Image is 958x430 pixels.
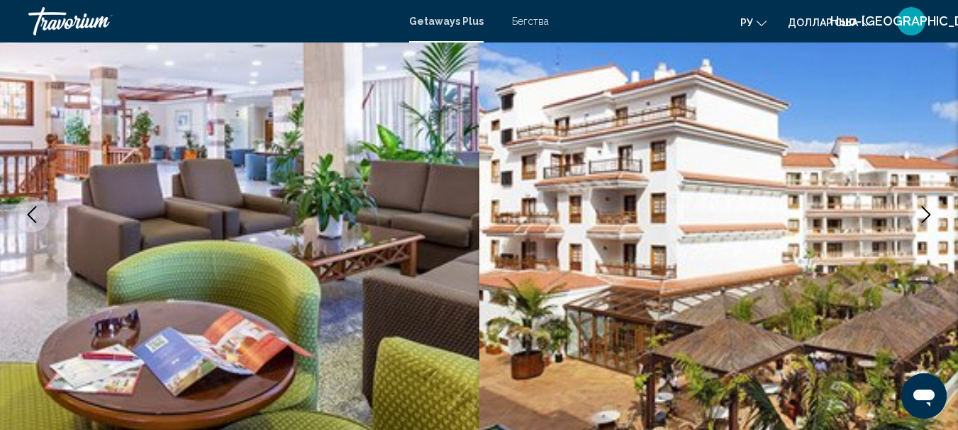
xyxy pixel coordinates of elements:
[740,12,767,33] button: Изменить язык
[409,16,484,27] a: Getaways Plus
[893,6,930,36] button: Меню пользователя
[512,16,549,27] a: Бегства
[788,17,858,28] font: доллар США
[14,197,50,232] button: Previous image
[740,17,753,28] font: ру
[901,373,947,419] iframe: Кнопка запуска окна обмена сообщениями
[908,197,944,232] button: Next image
[28,7,395,35] a: Травориум
[788,12,871,33] button: Изменить валюту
